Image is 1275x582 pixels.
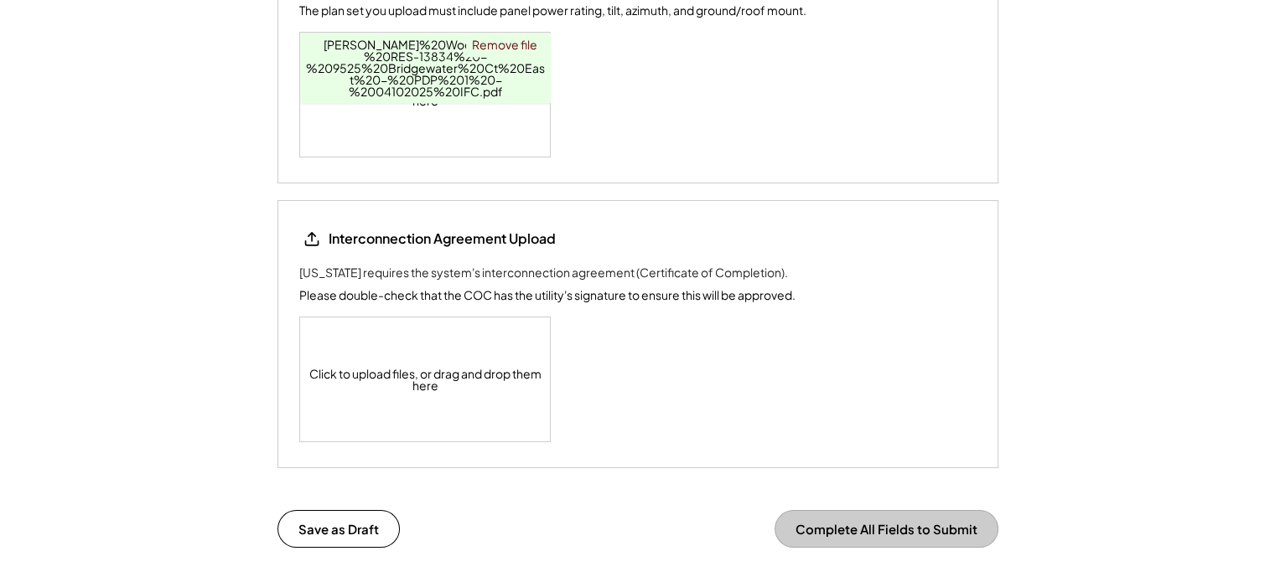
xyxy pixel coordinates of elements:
div: The plan set you upload must include panel power rating, tilt, azimuth, and ground/roof mount. [299,3,806,19]
a: Remove file [466,33,543,56]
button: Complete All Fields to Submit [775,510,998,548]
a: [PERSON_NAME]%20Wooster%20-%20RES-13834%20-%209525%20Bridgewater%20Ct%20East%20-%20PDP%201%20-%20... [306,37,545,99]
button: Save as Draft [277,510,400,548]
div: Click to upload files, or drag and drop them here [300,317,552,441]
div: Please double-check that the COC has the utility's signature to ensure this will be approved. [299,286,796,304]
div: Interconnection Agreement Upload [329,229,556,248]
div: [US_STATE] requires the system's interconnection agreement (Certificate of Completion). [299,264,788,281]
